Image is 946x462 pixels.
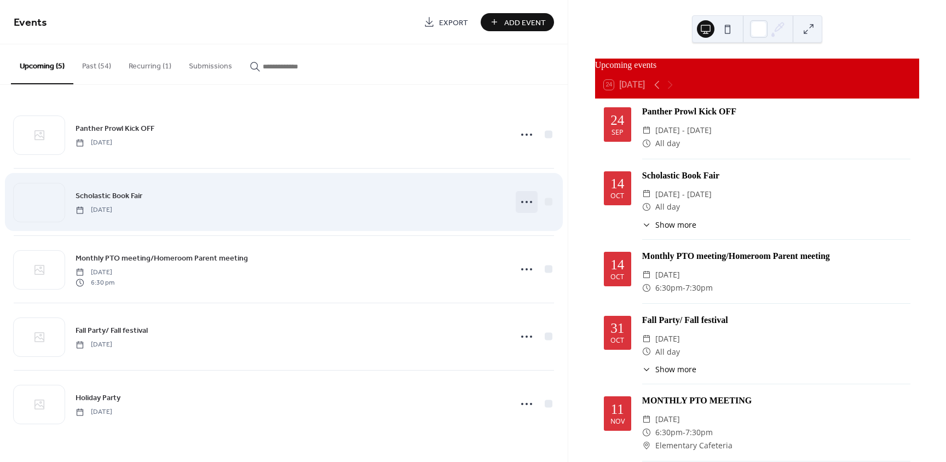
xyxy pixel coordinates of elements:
div: Oct [610,337,624,344]
button: Add Event [481,13,554,31]
div: ​ [642,124,651,137]
div: Oct [610,193,624,200]
div: Sep [612,129,624,136]
span: Panther Prowl Kick OFF [76,123,154,135]
span: [DATE] [76,138,112,148]
div: ​ [642,413,651,426]
span: All day [655,200,680,213]
button: Upcoming (5) [11,44,73,84]
span: All day [655,345,680,359]
span: Show more [655,363,696,375]
span: Elementary Cafeteria [655,439,732,452]
a: Holiday Party [76,391,120,404]
div: ​ [642,439,651,452]
div: MONTHLY PTO MEETING [642,394,910,407]
div: ​ [642,332,651,345]
div: Monthly PTO meeting/Homeroom Parent meeting [642,250,910,263]
button: ​Show more [642,219,696,230]
span: Fall Party/ Fall festival [76,325,148,337]
a: Fall Party/ Fall festival [76,324,148,337]
div: ​ [642,188,651,201]
span: 7:30pm [685,426,713,439]
div: Oct [610,274,624,281]
span: Monthly PTO meeting/Homeroom Parent meeting [76,253,248,264]
span: [DATE] - [DATE] [655,188,712,201]
span: - [683,426,685,439]
div: 31 [610,321,624,335]
div: ​ [642,426,651,439]
span: 7:30pm [685,281,713,294]
div: ​ [642,268,651,281]
span: 6:30 pm [76,278,114,287]
span: [DATE] [655,268,680,281]
a: Export [416,13,476,31]
span: [DATE] [76,268,114,278]
div: Panther Prowl Kick OFF [642,105,910,118]
span: Scholastic Book Fair [76,190,142,202]
div: ​ [642,219,651,230]
span: 6:30pm [655,281,683,294]
div: Upcoming events [595,59,919,72]
span: [DATE] [76,340,112,350]
span: [DATE] [76,205,112,215]
a: Scholastic Book Fair [76,189,142,202]
div: ​ [642,137,651,150]
span: [DATE] [655,332,680,345]
div: 14 [610,177,624,190]
span: 6:30pm [655,426,683,439]
span: Export [439,17,468,28]
span: [DATE] - [DATE] [655,124,712,137]
div: 24 [610,113,624,127]
button: ​Show more [642,363,696,375]
div: 14 [610,258,624,272]
div: Fall Party/ Fall festival [642,314,910,327]
div: ​ [642,363,651,375]
span: Events [14,12,47,33]
div: Scholastic Book Fair [642,169,910,182]
span: All day [655,137,680,150]
a: Monthly PTO meeting/Homeroom Parent meeting [76,252,248,264]
button: Past (54) [73,44,120,83]
span: - [683,281,685,294]
span: [DATE] [655,413,680,426]
span: Holiday Party [76,392,120,404]
div: Nov [610,418,625,425]
span: Show more [655,219,696,230]
a: Panther Prowl Kick OFF [76,122,154,135]
span: [DATE] [76,407,112,417]
button: Recurring (1) [120,44,180,83]
div: 11 [611,402,624,416]
div: ​ [642,281,651,294]
div: ​ [642,345,651,359]
button: Submissions [180,44,241,83]
span: Add Event [504,17,546,28]
div: ​ [642,200,651,213]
